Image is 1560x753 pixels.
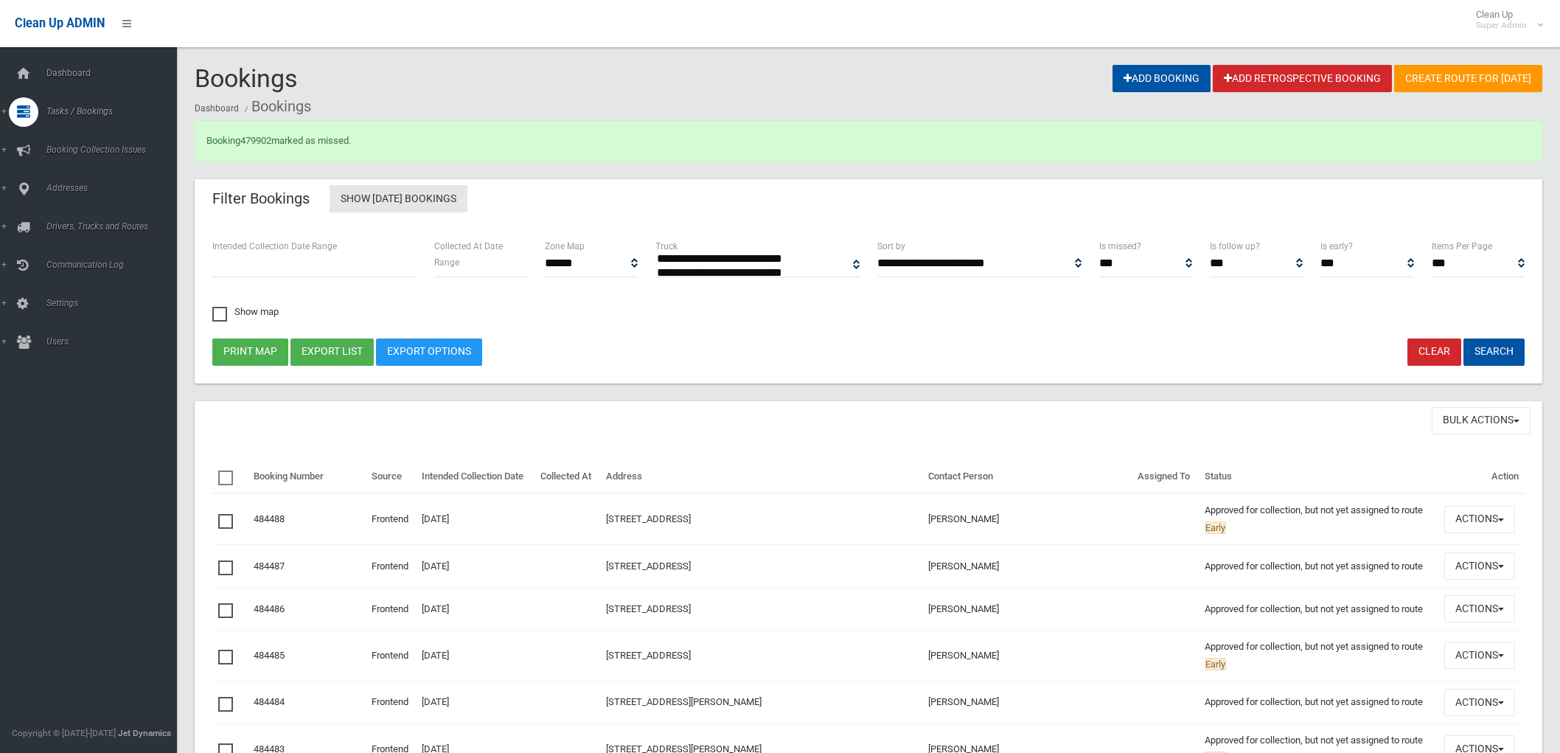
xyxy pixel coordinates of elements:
a: 479902 [240,135,271,146]
span: Booking Collection Issues [42,145,189,155]
strong: Jet Dynamics [118,728,171,738]
header: Filter Bookings [195,184,327,213]
span: Clean Up [1469,9,1542,31]
th: Source [366,460,417,494]
button: Search [1463,339,1525,366]
td: [PERSON_NAME] [922,631,1132,681]
td: [DATE] [416,493,534,545]
a: Show [DATE] Bookings [330,185,467,212]
th: Intended Collection Date [416,460,534,494]
a: [STREET_ADDRESS] [606,650,691,661]
td: Frontend [366,681,417,724]
td: Approved for collection, but not yet assigned to route [1199,588,1439,631]
button: Actions [1444,689,1515,716]
a: [STREET_ADDRESS] [606,561,691,572]
a: 484485 [254,650,285,661]
span: Early [1205,658,1226,670]
button: Actions [1444,506,1515,533]
th: Booking Number [248,460,366,494]
a: Add Booking [1112,65,1211,92]
a: 484486 [254,603,285,614]
td: Approved for collection, but not yet assigned to route [1199,681,1439,724]
span: Early [1205,521,1226,534]
span: Copyright © [DATE]-[DATE] [12,728,116,738]
span: Addresses [42,183,189,193]
span: Clean Up ADMIN [15,16,105,30]
td: Frontend [366,493,417,545]
button: Actions [1444,642,1515,670]
span: Settings [42,298,189,308]
div: Booking marked as missed. [195,120,1542,162]
td: [DATE] [416,631,534,681]
span: Users [42,336,189,347]
td: [PERSON_NAME] [922,588,1132,631]
a: Dashboard [195,103,239,114]
button: Bulk Actions [1432,407,1531,434]
span: Communication Log [42,260,189,270]
a: Export Options [376,339,482,366]
button: Print map [212,339,288,366]
td: Approved for collection, but not yet assigned to route [1199,545,1439,588]
a: [STREET_ADDRESS][PERSON_NAME] [606,696,762,707]
td: [DATE] [416,588,534,631]
td: Frontend [366,631,417,681]
span: Show map [212,307,279,316]
span: Drivers, Trucks and Routes [42,221,189,232]
button: Export list [290,339,374,366]
th: Assigned To [1132,460,1199,494]
a: 484487 [254,561,285,572]
li: Bookings [241,93,311,120]
td: [DATE] [416,681,534,724]
label: Truck [655,238,678,254]
a: 484488 [254,513,285,524]
small: Super Admin [1476,20,1527,31]
span: Dashboard [42,68,189,78]
td: Approved for collection, but not yet assigned to route [1199,631,1439,681]
a: Add Retrospective Booking [1213,65,1392,92]
a: Create route for [DATE] [1394,65,1542,92]
a: [STREET_ADDRESS] [606,603,691,614]
th: Contact Person [922,460,1132,494]
button: Actions [1444,595,1515,622]
td: [PERSON_NAME] [922,681,1132,724]
span: Bookings [195,63,298,93]
span: Tasks / Bookings [42,106,189,117]
td: Frontend [366,545,417,588]
td: [PERSON_NAME] [922,493,1132,545]
button: Actions [1444,552,1515,580]
th: Action [1438,460,1525,494]
td: Approved for collection, but not yet assigned to route [1199,493,1439,545]
td: [DATE] [416,545,534,588]
a: [STREET_ADDRESS] [606,513,691,524]
th: Status [1199,460,1439,494]
td: [PERSON_NAME] [922,545,1132,588]
a: Clear [1407,339,1461,366]
td: Frontend [366,588,417,631]
a: 484484 [254,696,285,707]
th: Address [600,460,922,494]
th: Collected At [534,460,600,494]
